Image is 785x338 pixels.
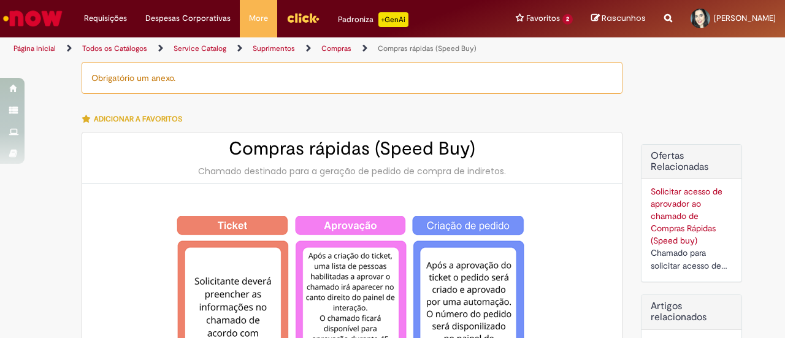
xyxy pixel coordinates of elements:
[651,301,732,323] h3: Artigos relacionados
[84,12,127,25] span: Requisições
[1,6,64,31] img: ServiceNow
[651,151,732,172] h2: Ofertas Relacionadas
[378,12,408,27] p: +GenAi
[9,37,514,60] ul: Trilhas de página
[526,12,560,25] span: Favoritos
[286,9,320,27] img: click_logo_yellow_360x200.png
[253,44,295,53] a: Suprimentos
[82,62,622,94] div: Obrigatório um anexo.
[591,13,646,25] a: Rascunhos
[651,186,722,246] a: Solicitar acesso de aprovador ao chamado de Compras Rápidas (Speed buy)
[338,12,408,27] div: Padroniza
[145,12,231,25] span: Despesas Corporativas
[82,44,147,53] a: Todos os Catálogos
[249,12,268,25] span: More
[174,44,226,53] a: Service Catalog
[641,144,742,282] div: Ofertas Relacionadas
[714,13,776,23] span: [PERSON_NAME]
[378,44,477,53] a: Compras rápidas (Speed Buy)
[13,44,56,53] a: Página inicial
[94,114,182,124] span: Adicionar a Favoritos
[94,165,610,177] div: Chamado destinado para a geração de pedido de compra de indiretos.
[321,44,351,53] a: Compras
[562,14,573,25] span: 2
[82,106,189,132] button: Adicionar a Favoritos
[651,247,732,272] div: Chamado para solicitar acesso de aprovador ao ticket de Speed buy
[602,12,646,24] span: Rascunhos
[94,139,610,159] h2: Compras rápidas (Speed Buy)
